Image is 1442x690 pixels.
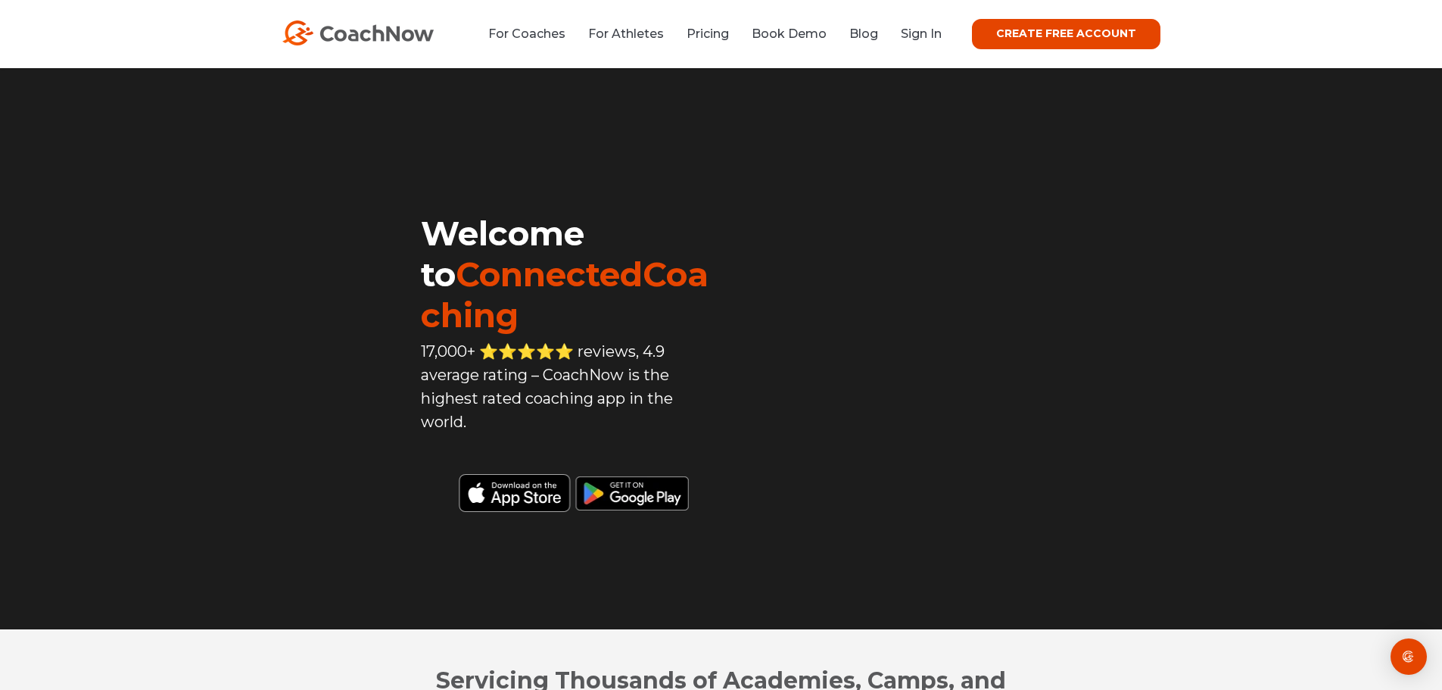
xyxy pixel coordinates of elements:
[282,20,434,45] img: CoachNow Logo
[421,342,673,431] span: 17,000+ ⭐️⭐️⭐️⭐️⭐️ reviews, 4.9 average rating – CoachNow is the highest rated coaching app in th...
[752,27,827,41] a: Book Demo
[588,27,664,41] a: For Athletes
[687,27,729,41] a: Pricing
[849,27,878,41] a: Blog
[421,467,721,512] img: Black Download CoachNow on the App Store Button
[972,19,1160,49] a: CREATE FREE ACCOUNT
[901,27,942,41] a: Sign In
[421,254,709,336] span: ConnectedCoaching
[421,213,721,336] h1: Welcome to
[488,27,565,41] a: For Coaches
[1391,638,1427,675] div: Open Intercom Messenger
